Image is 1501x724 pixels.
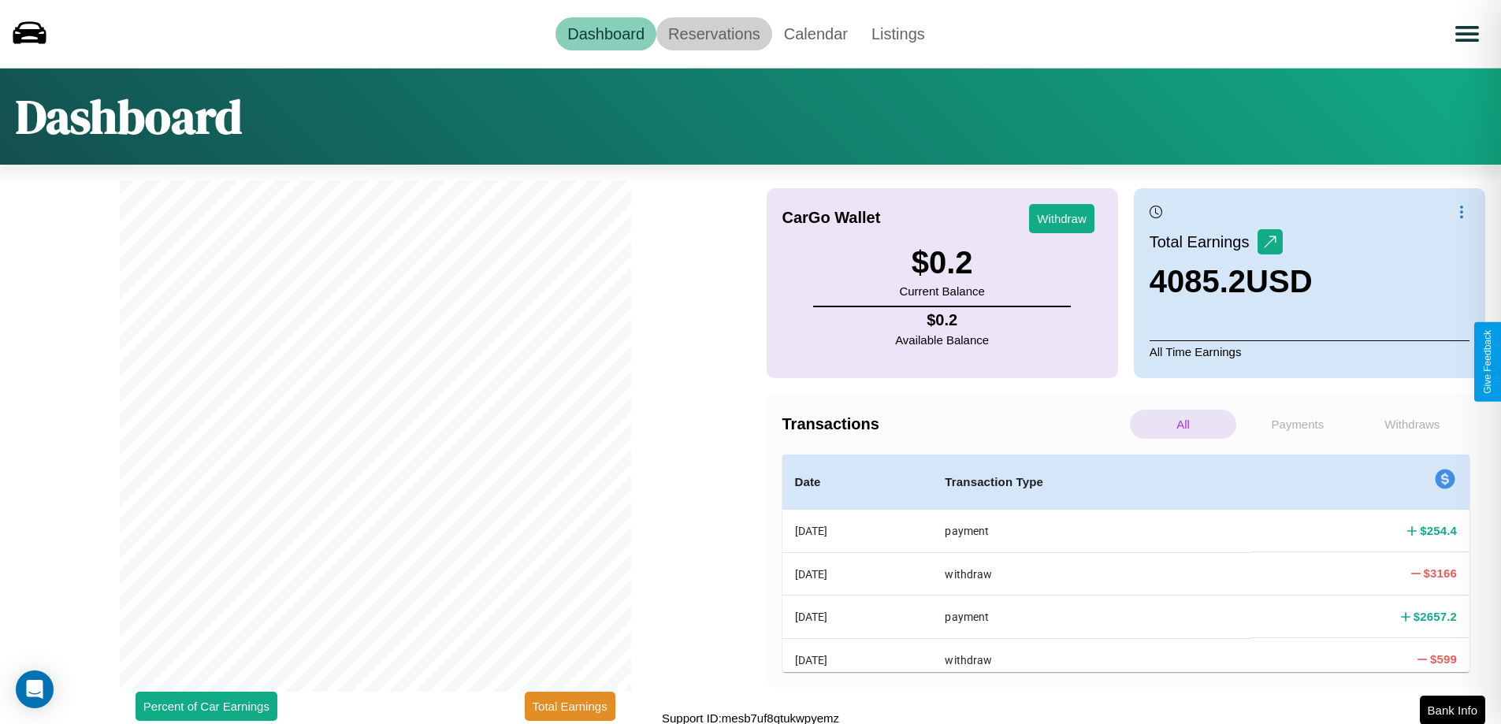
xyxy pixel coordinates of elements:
[895,311,989,329] h4: $ 0.2
[895,329,989,351] p: Available Balance
[782,510,933,553] th: [DATE]
[945,473,1239,492] h4: Transaction Type
[16,670,54,708] div: Open Intercom Messenger
[1430,651,1457,667] h4: $ 599
[932,552,1251,595] th: withdraw
[782,596,933,638] th: [DATE]
[782,638,933,681] th: [DATE]
[16,84,242,149] h1: Dashboard
[932,638,1251,681] th: withdraw
[1414,608,1457,625] h4: $ 2657.2
[795,473,920,492] h4: Date
[772,17,860,50] a: Calendar
[555,17,656,50] a: Dashboard
[1482,330,1493,394] div: Give Feedback
[656,17,772,50] a: Reservations
[1150,228,1258,256] p: Total Earnings
[136,692,277,721] button: Percent of Car Earnings
[1150,340,1469,362] p: All Time Earnings
[932,510,1251,553] th: payment
[860,17,937,50] a: Listings
[525,692,615,721] button: Total Earnings
[782,415,1126,433] h4: Transactions
[1130,410,1236,439] p: All
[1029,204,1094,233] button: Withdraw
[1359,410,1466,439] p: Withdraws
[1244,410,1351,439] p: Payments
[1445,12,1489,56] button: Open menu
[899,245,984,280] h3: $ 0.2
[782,209,881,227] h4: CarGo Wallet
[1420,522,1457,539] h4: $ 254.4
[1424,565,1457,581] h4: $ 3166
[782,552,933,595] th: [DATE]
[899,280,984,302] p: Current Balance
[1150,264,1313,299] h3: 4085.2 USD
[932,596,1251,638] th: payment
